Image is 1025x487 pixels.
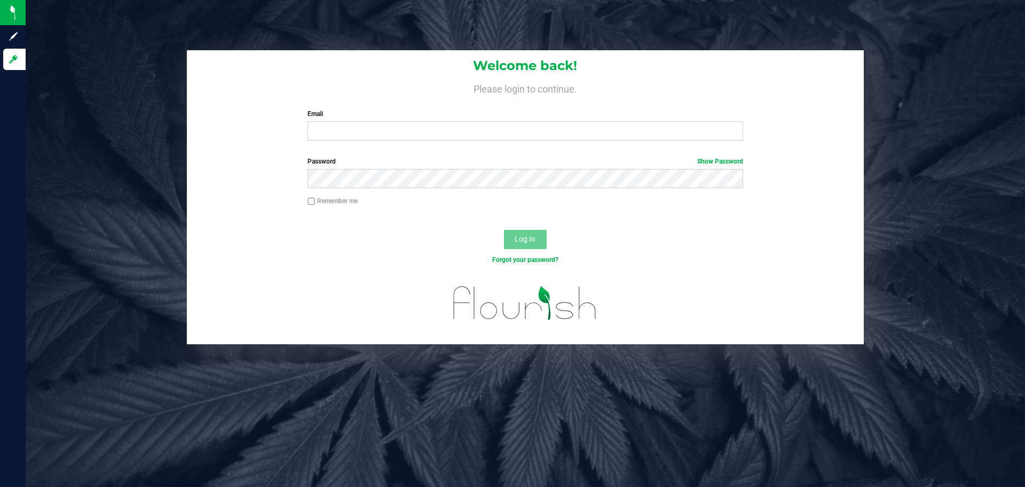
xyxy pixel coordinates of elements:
[307,109,743,119] label: Email
[8,54,19,65] inline-svg: Log in
[504,230,547,249] button: Log In
[187,59,864,73] h1: Welcome back!
[307,198,315,205] input: Remember me
[697,158,743,165] a: Show Password
[440,276,610,330] img: flourish_logo.svg
[492,256,558,264] a: Forgot your password?
[187,81,864,94] h4: Please login to continue.
[307,158,336,165] span: Password
[8,31,19,42] inline-svg: Sign up
[515,235,535,243] span: Log In
[307,196,358,206] label: Remember me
